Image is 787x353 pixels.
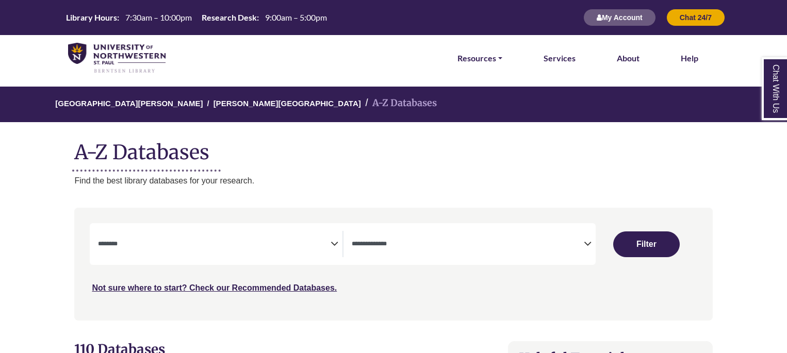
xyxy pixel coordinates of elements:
[74,87,712,122] nav: breadcrumb
[457,52,502,65] a: Resources
[214,97,361,108] a: [PERSON_NAME][GEOGRAPHIC_DATA]
[62,12,120,23] th: Library Hours:
[62,12,331,24] a: Hours Today
[74,132,712,164] h1: A-Z Databases
[62,12,331,22] table: Hours Today
[125,12,192,22] span: 7:30am – 10:00pm
[92,283,337,292] a: Not sure where to start? Check our Recommended Databases.
[68,43,166,74] img: library_home
[361,96,437,111] li: A-Z Databases
[74,174,712,188] p: Find the best library databases for your research.
[681,52,698,65] a: Help
[583,13,656,22] a: My Account
[198,12,259,23] th: Research Desk:
[666,13,725,22] a: Chat 24/7
[98,241,330,249] textarea: Search
[265,12,327,22] span: 9:00am – 5:00pm
[617,52,640,65] a: About
[613,231,680,257] button: Submit for Search Results
[352,241,584,249] textarea: Search
[74,208,712,320] nav: Search filters
[544,52,576,65] a: Services
[55,97,203,108] a: [GEOGRAPHIC_DATA][PERSON_NAME]
[583,9,656,26] button: My Account
[666,9,725,26] button: Chat 24/7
